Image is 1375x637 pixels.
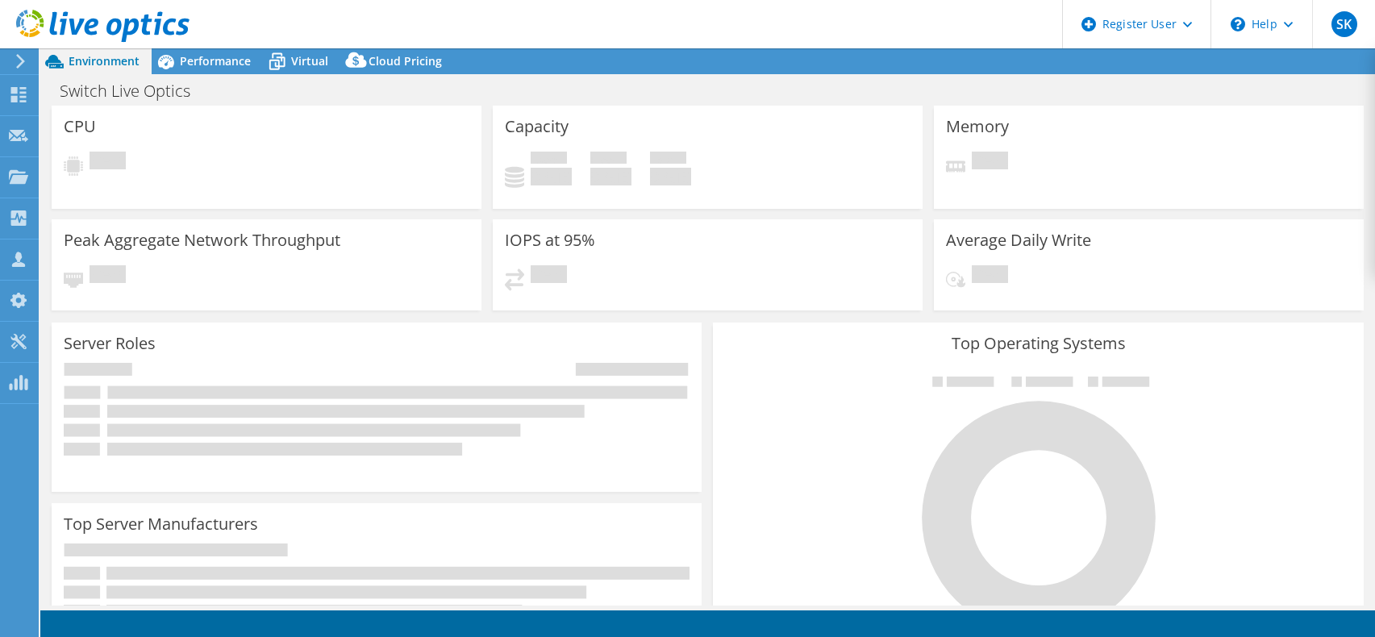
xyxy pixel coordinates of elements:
[650,152,686,168] span: Total
[180,53,251,69] span: Performance
[64,335,156,352] h3: Server Roles
[531,152,567,168] span: Used
[69,53,140,69] span: Environment
[946,231,1091,249] h3: Average Daily Write
[64,118,96,135] h3: CPU
[1231,17,1245,31] svg: \n
[946,118,1009,135] h3: Memory
[369,53,442,69] span: Cloud Pricing
[505,118,569,135] h3: Capacity
[64,515,258,533] h3: Top Server Manufacturers
[90,152,126,173] span: Pending
[531,168,572,185] h4: 0 GiB
[291,53,328,69] span: Virtual
[972,265,1008,287] span: Pending
[505,231,595,249] h3: IOPS at 95%
[64,231,340,249] h3: Peak Aggregate Network Throughput
[650,168,691,185] h4: 0 GiB
[725,335,1351,352] h3: Top Operating Systems
[972,152,1008,173] span: Pending
[590,152,627,168] span: Free
[90,265,126,287] span: Pending
[531,265,567,287] span: Pending
[52,82,215,100] h1: Switch Live Optics
[590,168,631,185] h4: 0 GiB
[1331,11,1357,37] span: SK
